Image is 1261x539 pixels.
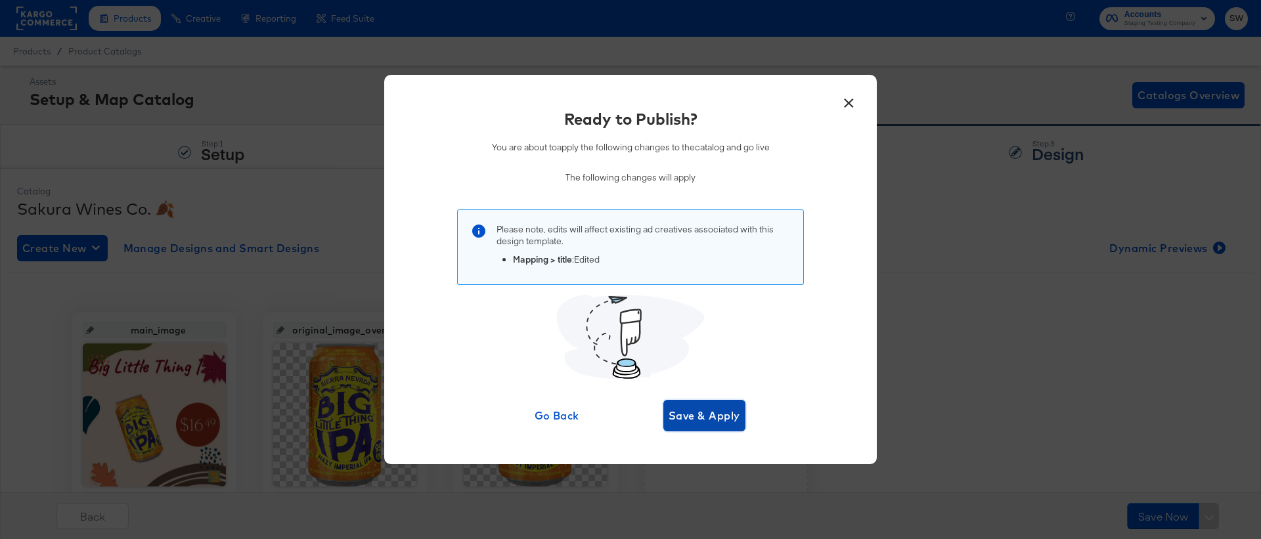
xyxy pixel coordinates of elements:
[492,141,770,154] p: You are about to apply the following changes to the catalog and go live
[837,88,860,112] button: ×
[492,171,770,184] p: The following changes will apply
[521,406,593,425] span: Go Back
[513,253,572,265] strong: Mapping > title
[513,253,790,266] li: : Edited
[669,406,740,425] span: Save & Apply
[663,400,745,431] button: Save & Apply
[497,223,790,248] p: Please note, edits will affect existing ad creatives associated with this design template .
[516,400,598,431] button: Go Back
[564,108,697,130] div: Ready to Publish?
